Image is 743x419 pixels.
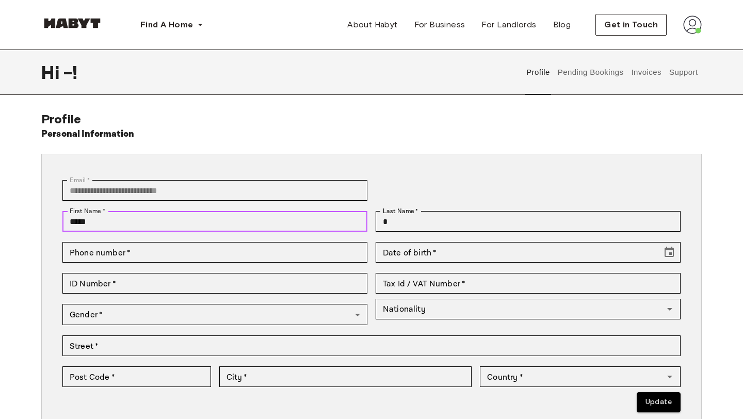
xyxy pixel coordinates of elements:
[70,206,105,216] label: First Name
[347,19,397,31] span: About Habyt
[406,14,474,35] a: For Business
[339,14,406,35] a: About Habyt
[70,175,90,185] label: Email
[683,15,702,34] img: avatar
[140,19,193,31] span: Find A Home
[132,14,212,35] button: Find A Home
[41,61,63,83] span: Hi
[41,18,103,28] img: Habyt
[668,50,699,95] button: Support
[525,50,552,95] button: Profile
[553,19,571,31] span: Blog
[630,50,663,95] button: Invoices
[62,180,367,201] div: You can't change your email address at the moment. Please reach out to customer support in case y...
[414,19,465,31] span: For Business
[663,302,677,316] button: Open
[473,14,544,35] a: For Landlords
[663,369,677,384] button: Open
[659,242,680,263] button: Choose date
[481,19,536,31] span: For Landlords
[523,50,702,95] div: user profile tabs
[637,392,681,412] button: Update
[41,127,135,141] h6: Personal Information
[604,19,658,31] span: Get in Touch
[41,111,81,126] span: Profile
[556,50,625,95] button: Pending Bookings
[63,61,77,83] span: - !
[595,14,667,36] button: Get in Touch
[383,206,418,216] label: Last Name
[545,14,579,35] a: Blog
